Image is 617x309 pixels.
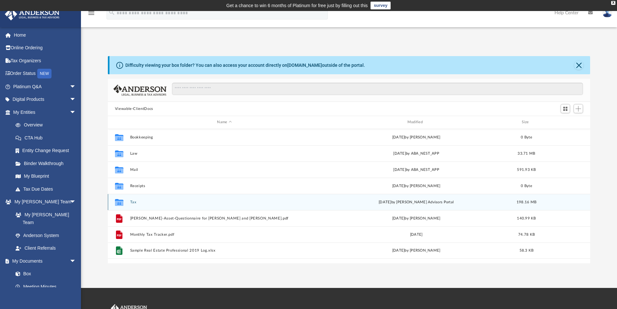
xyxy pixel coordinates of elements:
[9,119,86,132] a: Overview
[517,200,536,204] span: 198.16 MB
[70,196,83,209] span: arrow_drop_down
[322,248,510,254] div: [DATE] by [PERSON_NAME]
[371,2,391,9] a: survey
[70,80,83,93] span: arrow_drop_down
[542,119,588,125] div: id
[517,168,536,171] span: 591.93 KB
[108,9,115,16] i: search
[9,131,86,144] a: CTA Hub
[5,54,86,67] a: Tax Organizers
[322,215,510,221] div: [DATE] by [PERSON_NAME]
[611,1,615,5] div: close
[322,232,510,237] div: [DATE]
[9,144,86,157] a: Entity Change Request
[226,2,368,9] div: Get a chance to win 6 months of Platinum for free just by filling out this
[3,8,62,20] img: Anderson Advisors Platinum Portal
[108,129,590,263] div: grid
[9,267,79,280] a: Box
[111,119,127,125] div: id
[322,134,510,140] div: [DATE] by [PERSON_NAME]
[561,104,570,113] button: Switch to Grid View
[287,63,322,68] a: [DOMAIN_NAME]
[322,199,510,205] div: [DATE] by [PERSON_NAME] Advisors Portal
[130,184,319,188] button: Receipts
[87,9,95,17] i: menu
[130,232,319,237] button: Monthly Tax Tracker.pdf
[130,151,319,156] button: Law
[70,106,83,119] span: arrow_drop_down
[322,183,510,189] div: [DATE] by [PERSON_NAME]
[130,119,319,125] div: Name
[322,150,510,156] div: [DATE] by ABA_NEST_APP
[115,106,153,112] button: Viewable-ClientDocs
[130,168,319,172] button: Mail
[130,200,319,204] button: Tax
[521,135,532,139] span: 0 Byte
[5,93,86,106] a: Digital Productsarrow_drop_down
[518,151,535,155] span: 33.71 MB
[5,80,86,93] a: Platinum Q&Aarrow_drop_down
[518,232,535,236] span: 74.78 KB
[9,157,86,170] a: Binder Walkthrough
[9,170,83,183] a: My Blueprint
[37,69,51,78] div: NEW
[172,83,583,95] input: Search files and folders
[602,8,612,18] img: User Pic
[574,61,583,70] button: Close
[9,242,83,255] a: Client Referrals
[322,167,510,172] div: [DATE] by ABA_NEST_APP
[5,29,86,42] a: Home
[70,255,83,268] span: arrow_drop_down
[5,106,86,119] a: My Entitiesarrow_drop_down
[130,248,319,253] button: Sample Real Estate Professional 2019 Log.xlsx
[517,216,536,220] span: 140.99 KB
[130,135,319,139] button: Bookkeeping
[130,216,319,220] button: [PERSON_NAME]-Asset-Questionnaire for [PERSON_NAME] and [PERSON_NAME].pdf
[519,249,533,252] span: 58.3 KB
[5,255,83,267] a: My Documentsarrow_drop_down
[9,208,79,229] a: My [PERSON_NAME] Team
[70,93,83,106] span: arrow_drop_down
[5,196,83,208] a: My [PERSON_NAME] Teamarrow_drop_down
[9,229,83,242] a: Anderson System
[9,183,86,196] a: Tax Due Dates
[9,280,83,293] a: Meeting Minutes
[322,119,511,125] div: Modified
[513,119,539,125] div: Size
[125,62,365,69] div: Difficulty viewing your box folder? You can also access your account directly on outside of the p...
[87,12,95,17] a: menu
[5,67,86,80] a: Order StatusNEW
[574,104,583,113] button: Add
[521,184,532,187] span: 0 Byte
[5,42,86,54] a: Online Ordering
